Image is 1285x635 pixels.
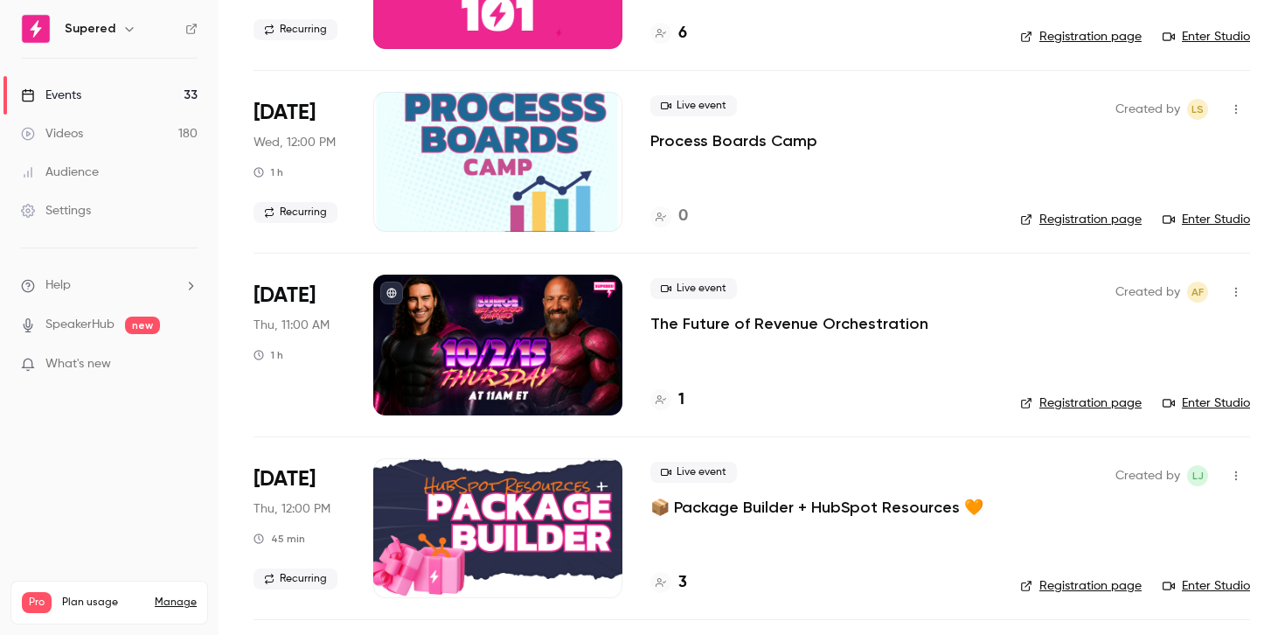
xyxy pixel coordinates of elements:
[1020,28,1142,45] a: Registration page
[650,205,688,228] a: 0
[1163,577,1250,595] a: Enter Studio
[1163,28,1250,45] a: Enter Studio
[254,458,345,598] div: Oct 2 Thu, 12:00 PM (America/New York)
[254,275,345,415] div: Oct 2 Thu, 11:00 AM (America/New York)
[650,95,737,116] span: Live event
[1192,465,1204,486] span: LJ
[1020,577,1142,595] a: Registration page
[1191,99,1204,120] span: LS
[678,388,684,412] h4: 1
[254,202,337,223] span: Recurring
[1115,282,1180,303] span: Created by
[45,276,71,295] span: Help
[254,348,283,362] div: 1 h
[1020,211,1142,228] a: Registration page
[22,592,52,613] span: Pro
[254,92,345,232] div: Oct 1 Wed, 10:00 AM (America/Denver)
[155,596,197,610] a: Manage
[678,571,687,595] h4: 3
[21,87,81,104] div: Events
[650,462,737,483] span: Live event
[21,125,83,143] div: Videos
[1187,282,1208,303] span: Ashley Freter
[650,571,687,595] a: 3
[254,569,337,590] span: Recurring
[254,134,336,151] span: Wed, 12:00 PM
[254,165,283,179] div: 1 h
[254,317,330,334] span: Thu, 11:00 AM
[650,313,928,334] a: The Future of Revenue Orchestration
[21,164,99,181] div: Audience
[177,357,198,373] iframe: Noticeable Trigger
[1163,394,1250,412] a: Enter Studio
[650,278,737,299] span: Live event
[254,99,316,127] span: [DATE]
[21,276,198,295] li: help-dropdown-opener
[650,130,817,151] a: Process Boards Camp
[62,596,144,610] span: Plan usage
[678,205,688,228] h4: 0
[254,282,316,310] span: [DATE]
[254,500,330,518] span: Thu, 12:00 PM
[1163,211,1250,228] a: Enter Studio
[650,497,983,518] a: 📦 Package Builder + HubSpot Resources 🧡
[1187,465,1208,486] span: Lindsay John
[678,22,687,45] h4: 6
[1115,99,1180,120] span: Created by
[1191,282,1204,303] span: AF
[254,19,337,40] span: Recurring
[21,202,91,220] div: Settings
[1115,465,1180,486] span: Created by
[650,388,684,412] a: 1
[45,355,111,373] span: What's new
[125,317,160,334] span: new
[65,20,115,38] h6: Supered
[650,22,687,45] a: 6
[254,465,316,493] span: [DATE]
[1020,394,1142,412] a: Registration page
[45,316,115,334] a: SpeakerHub
[1187,99,1208,120] span: Lindsey Smith
[254,532,305,546] div: 45 min
[22,15,50,43] img: Supered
